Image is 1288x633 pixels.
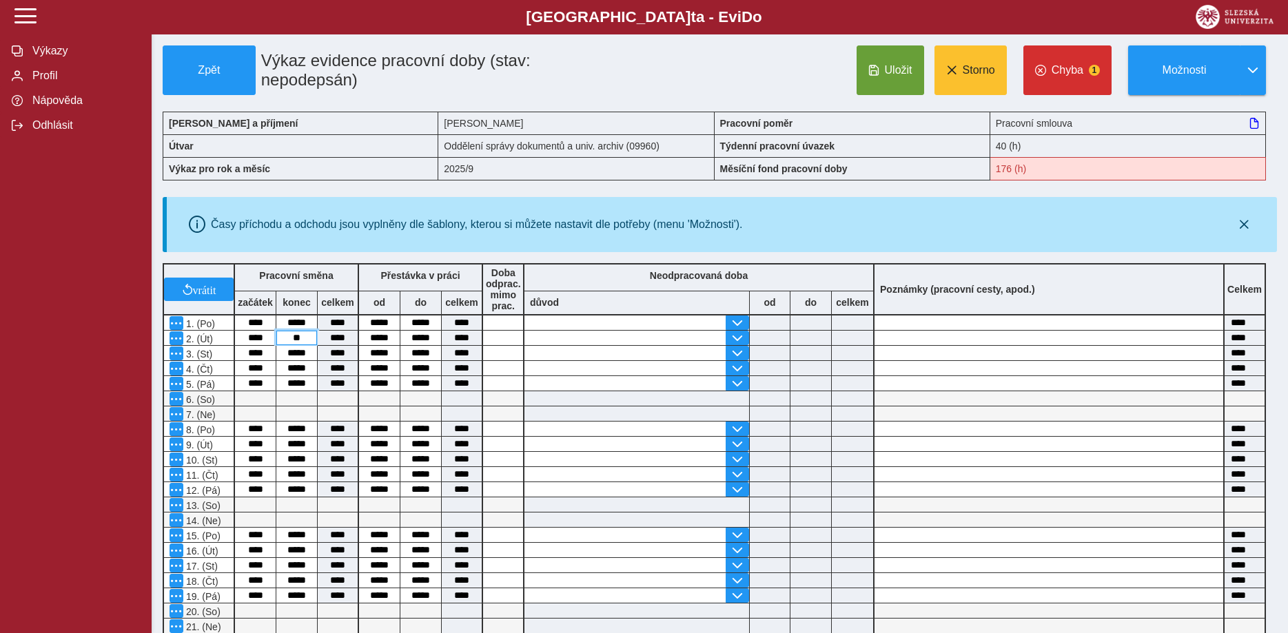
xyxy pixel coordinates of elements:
[183,333,213,344] span: 2. (Út)
[183,530,221,541] span: 15. (Po)
[170,619,183,633] button: Menu
[170,543,183,557] button: Menu
[169,163,270,174] b: Výkaz pro rok a měsíc
[720,118,793,129] b: Pracovní poměr
[183,349,212,360] span: 3. (St)
[259,270,333,281] b: Pracovní směna
[170,377,183,391] button: Menu
[183,606,221,617] span: 20. (So)
[183,546,218,557] span: 16. (Út)
[163,45,256,95] button: Zpět
[170,422,183,436] button: Menu
[170,574,183,588] button: Menu
[990,134,1266,157] div: 40 (h)
[169,64,249,76] span: Zpět
[990,157,1266,180] div: Fond pracovní doby (176 h) a součet hodin (176:15 h) se neshodují!
[742,8,753,25] span: D
[170,498,183,512] button: Menu
[169,141,194,152] b: Útvar
[750,297,790,308] b: od
[170,331,183,345] button: Menu
[170,468,183,481] button: Menu
[170,437,183,451] button: Menu
[183,621,221,632] span: 21. (Ne)
[170,316,183,330] button: Menu
[380,270,460,281] b: Přestávka v práci
[990,112,1266,134] div: Pracovní smlouva
[438,112,714,134] div: [PERSON_NAME]
[183,394,215,405] span: 6. (So)
[170,407,183,421] button: Menu
[256,45,627,95] h1: Výkaz evidence pracovní doby (stav: nepodepsán)
[28,94,140,107] span: Nápověda
[691,8,695,25] span: t
[183,455,218,466] span: 10. (St)
[183,561,218,572] span: 17. (St)
[183,515,221,526] span: 14. (Ne)
[934,45,1007,95] button: Storno
[183,364,213,375] span: 4. (Čt)
[276,297,317,308] b: konec
[170,483,183,497] button: Menu
[170,362,183,375] button: Menu
[753,8,762,25] span: o
[885,64,912,76] span: Uložit
[1128,45,1240,95] button: Možnosti
[183,439,213,450] span: 9. (Út)
[164,278,234,301] button: vrátit
[832,297,873,308] b: celkem
[235,297,276,308] b: začátek
[170,513,183,527] button: Menu
[183,576,218,587] span: 18. (Čt)
[790,297,831,308] b: do
[650,270,748,281] b: Neodpracovaná doba
[1089,65,1100,76] span: 1
[28,119,140,132] span: Odhlásit
[28,45,140,57] span: Výkazy
[183,591,221,602] span: 19. (Pá)
[963,64,995,76] span: Storno
[318,297,358,308] b: celkem
[183,409,216,420] span: 7. (Ne)
[183,318,215,329] span: 1. (Po)
[170,346,183,360] button: Menu
[183,424,215,435] span: 8. (Po)
[486,267,521,311] b: Doba odprac. mimo prac.
[857,45,924,95] button: Uložit
[1140,64,1229,76] span: Možnosti
[211,218,743,231] div: Časy příchodu a odchodu jsou vyplněny dle šablony, kterou si můžete nastavit dle potřeby (menu 'M...
[438,134,714,157] div: Oddělení správy dokumentů a univ. archiv (09960)
[193,284,216,295] span: vrátit
[183,470,218,481] span: 11. (Čt)
[170,559,183,572] button: Menu
[720,141,835,152] b: Týdenní pracovní úvazek
[170,392,183,406] button: Menu
[438,157,714,180] div: 2025/9
[1196,5,1274,29] img: logo_web_su.png
[169,118,298,129] b: [PERSON_NAME] a příjmení
[1023,45,1112,95] button: Chyba1
[1227,284,1262,295] b: Celkem
[170,453,183,466] button: Menu
[183,485,221,496] span: 12. (Pá)
[530,297,559,308] b: důvod
[720,163,848,174] b: Měsíční fond pracovní doby
[1052,64,1083,76] span: Chyba
[400,297,441,308] b: do
[875,284,1041,295] b: Poznámky (pracovní cesty, apod.)
[183,500,221,511] span: 13. (So)
[442,297,482,308] b: celkem
[183,379,215,390] span: 5. (Pá)
[359,297,400,308] b: od
[170,604,183,618] button: Menu
[170,528,183,542] button: Menu
[28,70,140,82] span: Profil
[41,8,1247,26] b: [GEOGRAPHIC_DATA] a - Evi
[170,589,183,603] button: Menu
